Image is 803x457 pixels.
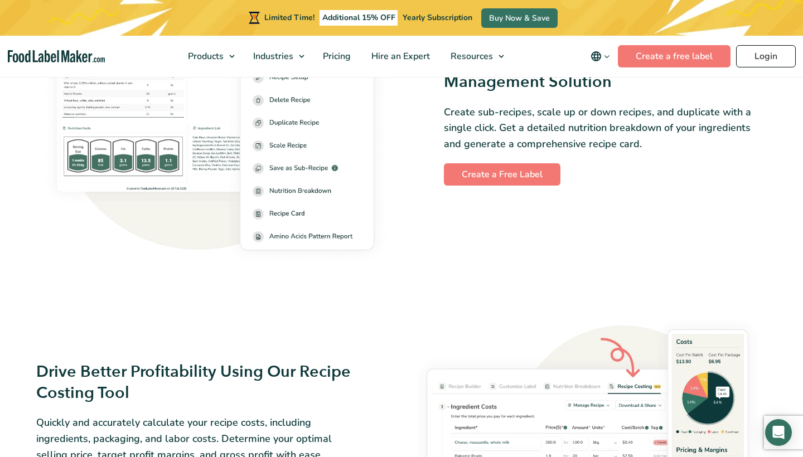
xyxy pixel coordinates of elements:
[313,36,359,77] a: Pricing
[403,12,472,23] span: Yearly Subscription
[447,50,494,62] span: Resources
[185,50,225,62] span: Products
[444,104,767,152] p: Create sub-recipes, scale up or down recipes, and duplicate with a single click. Get a detailed n...
[441,36,510,77] a: Resources
[444,51,767,93] h3: Use Our Complete Recipe and Menu Management Solution
[264,12,315,23] span: Limited Time!
[320,10,398,26] span: Additional 15% OFF
[618,45,731,67] a: Create a free label
[320,50,352,62] span: Pricing
[368,50,431,62] span: Hire an Expert
[36,362,359,403] h3: Drive Better Profitability Using Our Recipe Costing Tool
[765,419,792,446] div: Open Intercom Messenger
[444,163,560,186] a: Create a Free Label
[481,8,558,28] a: Buy Now & Save
[361,36,438,77] a: Hire an Expert
[250,50,294,62] span: Industries
[736,45,796,67] a: Login
[243,36,310,77] a: Industries
[178,36,240,77] a: Products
